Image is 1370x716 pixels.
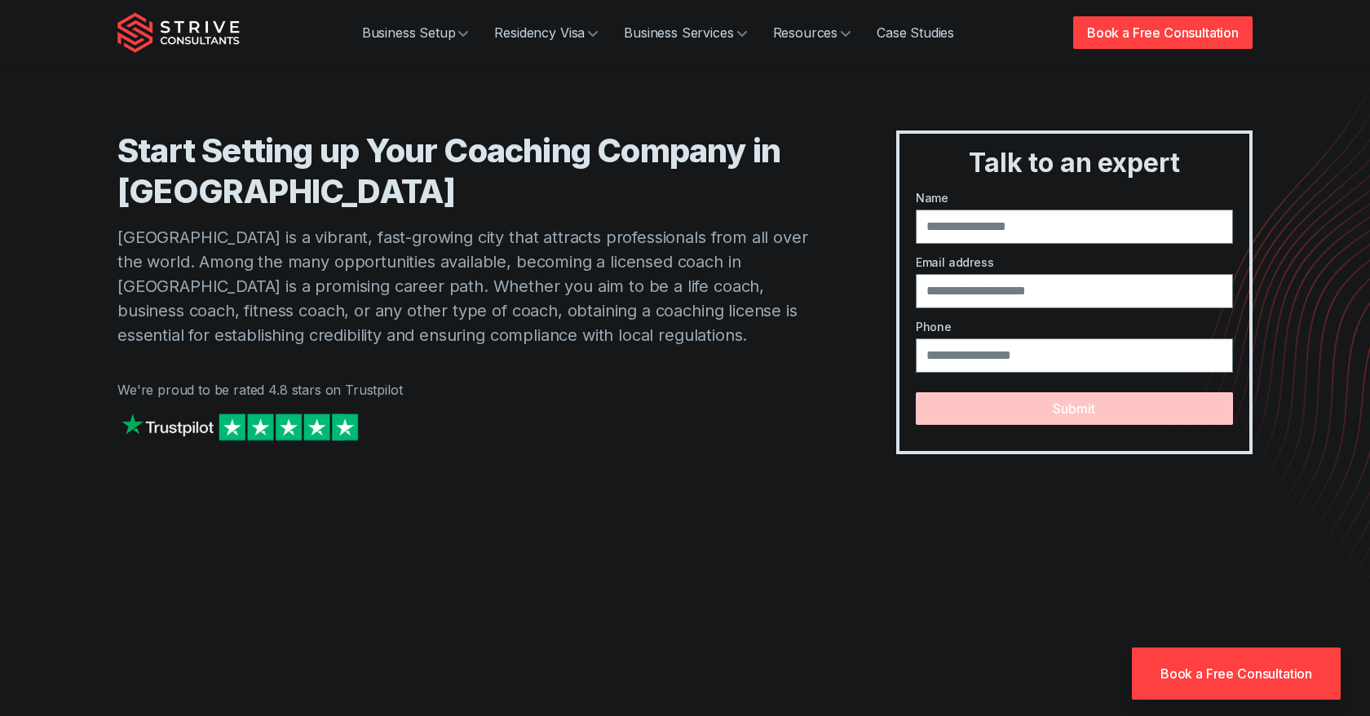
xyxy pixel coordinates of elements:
p: [GEOGRAPHIC_DATA] is a vibrant, fast-growing city that attracts professionals from all over the w... [117,225,831,347]
label: Phone [916,318,1233,335]
button: Submit [916,392,1233,425]
img: Strive on Trustpilot [117,409,362,444]
a: Book a Free Consultation [1132,647,1341,700]
img: Strive Consultants [117,12,240,53]
a: Business Services [611,16,759,49]
a: Residency Visa [481,16,611,49]
p: We're proud to be rated 4.8 stars on Trustpilot [117,380,831,400]
label: Name [916,189,1233,206]
a: Business Setup [349,16,482,49]
a: Case Studies [864,16,967,49]
label: Email address [916,254,1233,271]
a: Resources [760,16,864,49]
h3: Talk to an expert [906,147,1243,179]
a: Book a Free Consultation [1073,16,1253,49]
h1: Start Setting up Your Coaching Company in [GEOGRAPHIC_DATA] [117,130,831,212]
